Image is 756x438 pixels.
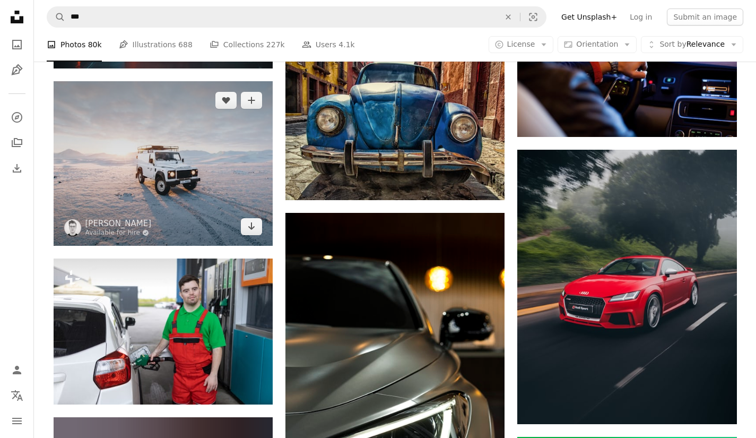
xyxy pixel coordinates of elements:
a: Log in / Sign up [6,359,28,381]
button: License [489,36,554,53]
button: Sort byRelevance [641,36,743,53]
a: Download [241,218,262,235]
button: Orientation [558,36,637,53]
img: blue vehicle parked near building at daytime [285,54,505,200]
a: silver vehicle during nighttime [285,354,505,364]
a: Collections 227k [210,28,285,62]
a: Explore [6,107,28,128]
button: Add to Collection [241,92,262,109]
a: man driving a car wearing wrist watch [517,59,736,68]
img: white Land Rover [54,81,273,246]
a: Users 4.1k [302,28,355,62]
span: License [507,40,535,48]
a: red Audi coupe on road near trees at daytime [517,282,736,291]
button: Language [6,385,28,406]
a: Get Unsplash+ [555,8,623,25]
span: 4.1k [338,39,354,50]
a: Photos [6,34,28,55]
span: Orientation [576,40,618,48]
a: Home — Unsplash [6,6,28,30]
a: blue vehicle parked near building at daytime [285,122,505,132]
a: Available for hire [85,229,152,237]
form: Find visuals sitewide [47,6,546,28]
a: Collections [6,132,28,153]
a: Illustrations 688 [119,28,193,62]
button: Like [215,92,237,109]
a: Log in [623,8,658,25]
span: 688 [178,39,193,50]
a: Illustrations [6,59,28,81]
button: Clear [497,7,520,27]
button: Menu [6,410,28,432]
img: A Down syndrome man employee fueling car at gas station. [54,259,273,405]
span: Relevance [659,39,725,50]
a: [PERSON_NAME] [85,218,152,229]
button: Visual search [520,7,546,27]
a: white Land Rover [54,158,273,168]
span: 227k [266,39,285,50]
a: Download History [6,158,28,179]
button: Submit an image [667,8,743,25]
span: Sort by [659,40,686,48]
button: Search Unsplash [47,7,65,27]
img: red Audi coupe on road near trees at daytime [517,150,736,424]
a: A Down syndrome man employee fueling car at gas station. [54,327,273,336]
img: Go to Grant Ritchie's profile [64,219,81,236]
